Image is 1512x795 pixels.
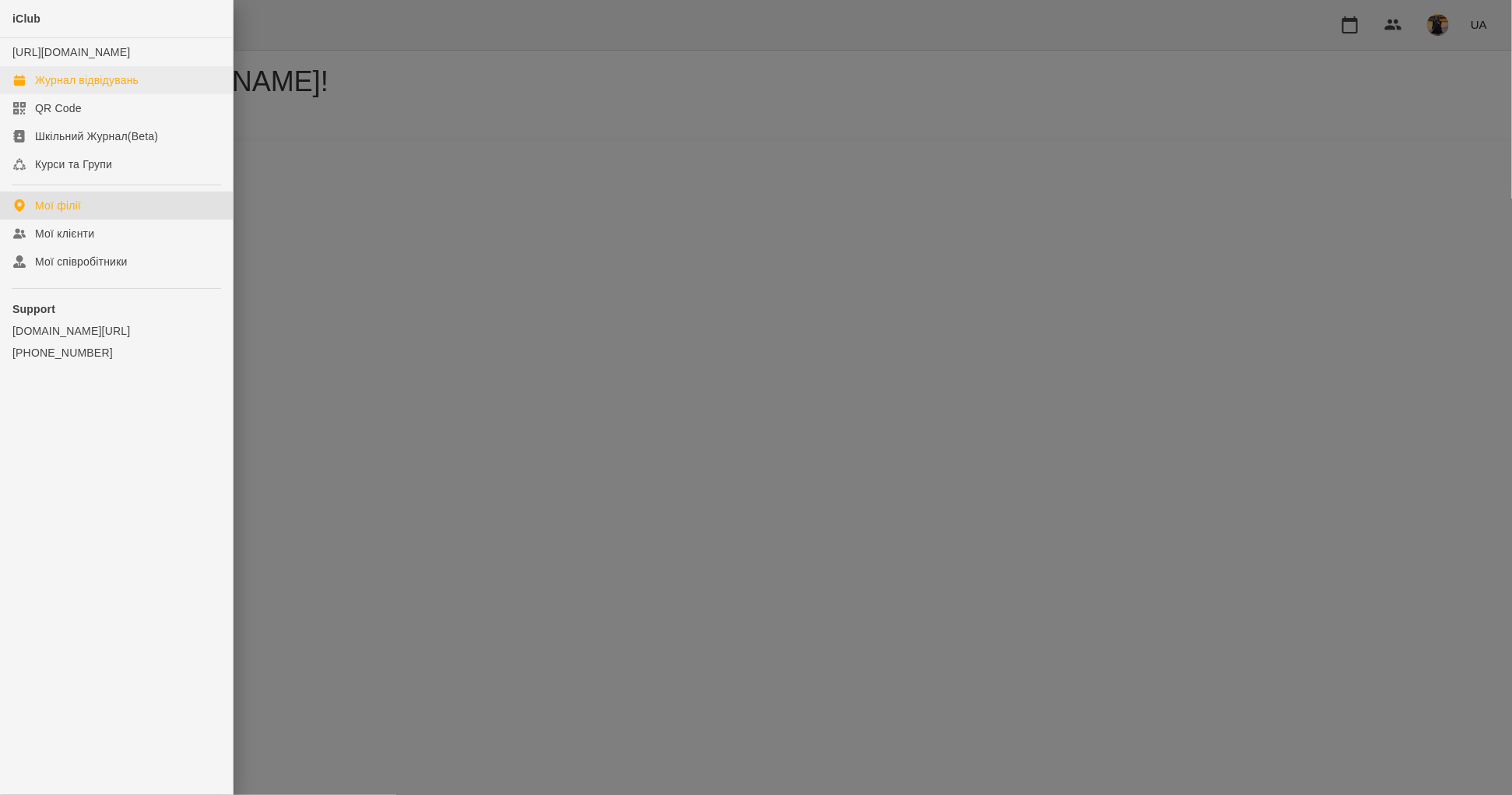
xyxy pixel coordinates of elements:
div: Журнал відвідувань [35,72,139,88]
div: Шкільний Журнал(Beta) [35,128,158,144]
a: [URL][DOMAIN_NAME] [12,46,130,58]
div: Мої клієнти [35,226,94,241]
a: [DOMAIN_NAME][URL] [12,323,220,339]
a: [PHONE_NUMBER] [12,345,220,361]
div: Мої філії [35,198,81,213]
div: QR Code [35,100,82,116]
div: Мої співробітники [35,254,128,269]
div: Курси та Групи [35,157,112,172]
p: Support [12,301,220,317]
span: iClub [12,12,40,25]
